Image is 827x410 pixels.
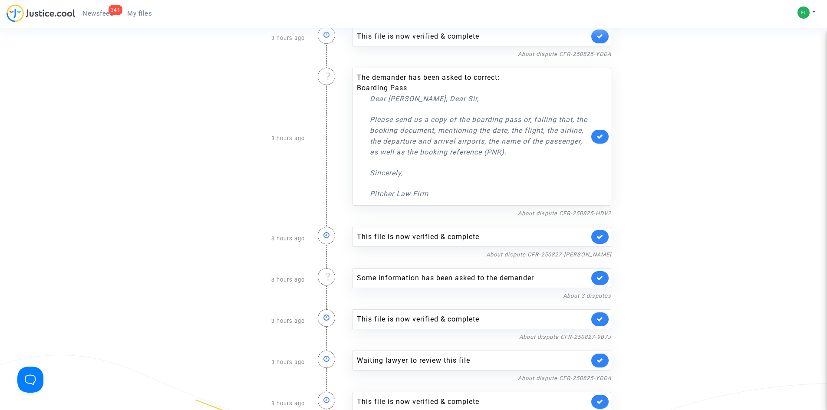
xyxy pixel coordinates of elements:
[357,273,589,283] div: Some information has been asked to the demander
[357,314,589,325] div: This file is now verified & complete
[17,367,43,393] iframe: Help Scout Beacon - Open
[323,72,333,79] i: ❔
[518,51,611,57] a: About dispute CFR-250825-YDDA
[357,232,589,242] div: This file is now verified & complete
[486,251,611,258] a: About dispute CFR-250827-[PERSON_NAME]
[7,4,76,22] img: jc-logo.svg
[357,355,589,366] div: Waiting lawyer to review this file
[465,73,500,82] span: to correct:
[209,259,311,301] div: 3 hours ago
[109,5,123,15] div: 341
[209,59,311,218] div: 3 hours ago
[323,273,333,280] i: ❔
[357,397,589,407] div: This file is now verified & complete
[127,10,152,17] span: My files
[209,218,311,259] div: 3 hours ago
[82,10,113,17] span: Newsfeed
[797,7,810,19] img: 27626d57a3ba4a5b969f53e3f2c8e71c
[357,31,589,42] div: This file is now verified & complete
[563,292,611,299] a: About 3 disputes
[370,188,589,199] p: Pitcher Law Firm
[370,114,589,157] p: Please send us a copy of the boarding pass or, failing that, the booking document, mentioning the...
[209,342,311,383] div: 3 hours ago
[209,18,311,59] div: 3 hours ago
[357,72,589,200] div: The demander has been asked
[370,93,589,104] p: Dear [PERSON_NAME], Dear Sir,
[357,83,589,93] li: Boarding Pass
[518,375,611,381] a: About dispute CFR-250825-YDDA
[519,334,611,340] a: About dispute CFR-250827-9B7J
[370,167,589,178] p: Sincerely,
[209,301,311,342] div: 3 hours ago
[76,7,120,20] a: 341Newsfeed
[120,7,159,20] a: My files
[518,210,611,216] a: About dispute CFR-250825-HDV2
